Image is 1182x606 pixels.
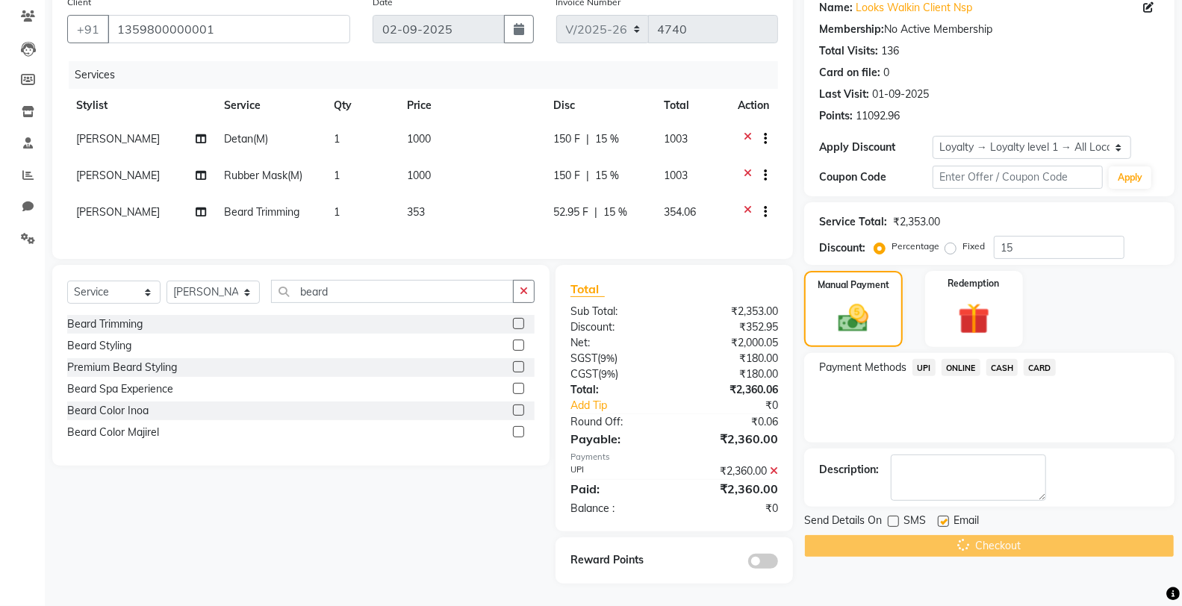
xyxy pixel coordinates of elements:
[819,240,865,256] div: Discount:
[67,89,215,122] th: Stylist
[76,205,160,219] span: [PERSON_NAME]
[601,368,615,380] span: 9%
[872,87,929,102] div: 01-09-2025
[559,366,674,382] div: ( )
[334,169,340,182] span: 1
[594,204,597,220] span: |
[1024,359,1056,376] span: CARD
[948,299,1000,338] img: _gift.svg
[933,166,1103,189] input: Enter Offer / Coupon Code
[67,338,131,354] div: Beard Styling
[595,131,619,147] span: 15 %
[224,132,268,146] span: Detan(M)
[595,168,619,184] span: 15 %
[674,501,789,516] div: ₹0
[334,132,340,146] span: 1
[67,316,143,332] div: Beard Trimming
[818,278,889,292] label: Manual Payment
[819,65,880,81] div: Card on file:
[559,463,674,479] div: UPI
[559,480,674,498] div: Paid:
[942,359,980,376] span: ONLINE
[224,169,302,182] span: Rubber Mask(M)
[674,319,789,335] div: ₹352.95
[553,168,580,184] span: 150 F
[586,168,589,184] span: |
[674,351,789,366] div: ₹180.00
[559,335,674,351] div: Net:
[559,304,674,319] div: Sub Total:
[67,360,177,375] div: Premium Beard Styling
[408,205,426,219] span: 353
[67,381,173,397] div: Beard Spa Experience
[408,132,432,146] span: 1000
[67,403,149,419] div: Beard Color Inoa
[674,366,789,382] div: ₹180.00
[674,335,789,351] div: ₹2,000.05
[819,108,853,124] div: Points:
[819,43,878,59] div: Total Visits:
[729,89,778,122] th: Action
[664,205,696,219] span: 354.06
[819,87,869,102] div: Last Visit:
[829,301,878,336] img: _cash.svg
[881,43,899,59] div: 136
[954,513,979,531] span: Email
[553,204,588,220] span: 52.95 F
[224,205,299,219] span: Beard Trimming
[544,89,655,122] th: Disc
[893,214,940,230] div: ₹2,353.00
[1109,166,1151,189] button: Apply
[559,414,674,430] div: Round Off:
[883,65,889,81] div: 0
[655,89,729,122] th: Total
[553,131,580,147] span: 150 F
[69,61,789,89] div: Services
[559,319,674,335] div: Discount:
[819,22,884,37] div: Membership:
[948,277,1000,290] label: Redemption
[108,15,350,43] input: Search by Name/Mobile/Email/Code
[325,89,398,122] th: Qty
[856,108,900,124] div: 11092.96
[819,360,906,375] span: Payment Methods
[674,463,789,479] div: ₹2,360.00
[962,240,985,253] label: Fixed
[570,367,598,381] span: CGST
[674,414,789,430] div: ₹0.06
[819,169,933,185] div: Coupon Code
[674,430,789,448] div: ₹2,360.00
[819,214,887,230] div: Service Total:
[694,398,789,413] div: ₹0
[674,480,789,498] div: ₹2,360.00
[76,169,160,182] span: [PERSON_NAME]
[664,132,688,146] span: 1003
[986,359,1018,376] span: CASH
[559,351,674,366] div: ( )
[903,513,926,531] span: SMS
[559,382,674,398] div: Total:
[674,304,789,319] div: ₹2,353.00
[674,382,789,398] div: ₹2,360.06
[559,501,674,516] div: Balance :
[67,425,159,440] div: Beard Color Majirel
[570,451,778,463] div: Payments
[559,398,693,413] a: Add Tip
[819,140,933,155] div: Apply Discount
[892,240,939,253] label: Percentage
[559,552,674,569] div: Reward Points
[67,15,109,43] button: +91
[570,352,597,365] span: SGST
[559,430,674,448] div: Payable:
[819,22,1160,37] div: No Active Membership
[912,359,936,376] span: UPI
[271,280,514,303] input: Search or Scan
[600,352,615,364] span: 9%
[804,513,882,531] span: Send Details On
[603,204,627,220] span: 15 %
[664,169,688,182] span: 1003
[215,89,325,122] th: Service
[819,462,879,478] div: Description:
[586,131,589,147] span: |
[408,169,432,182] span: 1000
